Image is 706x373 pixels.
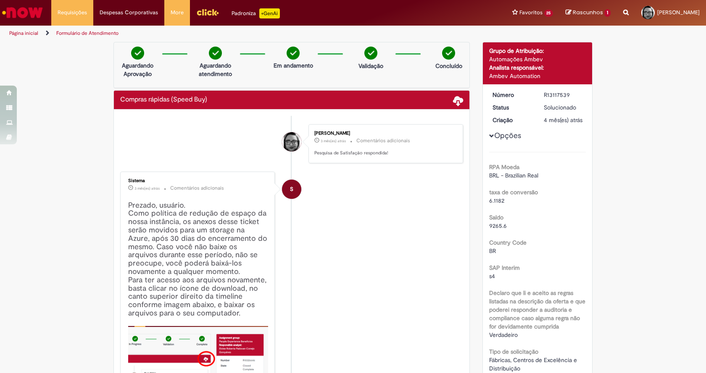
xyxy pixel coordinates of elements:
[287,47,300,60] img: check-circle-green.png
[489,356,579,372] span: Fábricas, Centros de Excelência e Distribuição
[232,8,280,18] div: Padroniza
[486,103,538,112] dt: Status
[314,131,454,136] div: [PERSON_NAME]
[604,9,611,17] span: 1
[6,26,464,41] ul: Trilhas de página
[544,116,583,124] div: 02/06/2025 09:41:01
[1,4,44,21] img: ServiceNow
[489,47,586,55] div: Grupo de Atribuição:
[486,116,538,124] dt: Criação
[489,214,503,221] b: Saldo
[58,8,87,17] span: Requisições
[314,150,454,157] p: Pesquisa de Satisfação respondida!
[489,247,496,255] span: BR
[435,62,462,70] p: Concluído
[356,137,410,144] small: Comentários adicionais
[489,63,586,72] div: Analista responsável:
[573,8,603,16] span: Rascunhos
[134,186,160,191] span: 3 mês(es) atrás
[489,331,518,339] span: Verdadeiro
[290,179,293,199] span: S
[364,47,377,60] img: check-circle-green.png
[544,91,583,99] div: R13117539
[544,116,582,124] span: 4 mês(es) atrás
[657,9,700,16] span: [PERSON_NAME]
[489,172,538,179] span: BRL - Brazilian Real
[544,103,583,112] div: Solucionado
[489,72,586,80] div: Ambev Automation
[117,61,158,78] p: Aguardando Aprovação
[486,91,538,99] dt: Número
[195,61,236,78] p: Aguardando atendimento
[489,289,585,330] b: Declaro que li e aceito as regras listadas na descrição da oferta e que poderei responder a audit...
[100,8,158,17] span: Despesas Corporativas
[489,239,527,246] b: Country Code
[259,8,280,18] p: +GenAi
[489,197,504,204] span: 6.1182
[196,6,219,18] img: click_logo_yellow_360x200.png
[489,163,519,171] b: RPA Moeda
[442,47,455,60] img: check-circle-green.png
[282,132,301,151] div: Christiane Pires Martins De Lima
[134,186,160,191] time: 05/07/2025 00:11:42
[453,95,463,105] span: Baixar anexos
[282,180,301,199] div: System
[170,185,224,192] small: Comentários adicionais
[566,9,611,17] a: Rascunhos
[171,8,184,17] span: More
[544,10,553,17] span: 25
[489,272,495,280] span: s4
[489,222,507,230] span: 9265.6
[9,30,38,37] a: Página inicial
[56,30,119,37] a: Formulário de Atendimento
[489,188,538,196] b: taxa de conversão
[128,178,268,183] div: Sistema
[321,138,346,143] time: 05/07/2025 12:35:16
[131,47,144,60] img: check-circle-green.png
[489,264,520,271] b: SAP Interim
[120,96,207,104] h2: Compras rápidas (Speed Buy) Histórico de tíquete
[519,8,543,17] span: Favoritos
[321,138,346,143] span: 3 mês(es) atrás
[274,61,313,70] p: Em andamento
[209,47,222,60] img: check-circle-green.png
[358,62,383,70] p: Validação
[489,55,586,63] div: Automações Ambev
[489,348,538,355] b: Tipo de solicitação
